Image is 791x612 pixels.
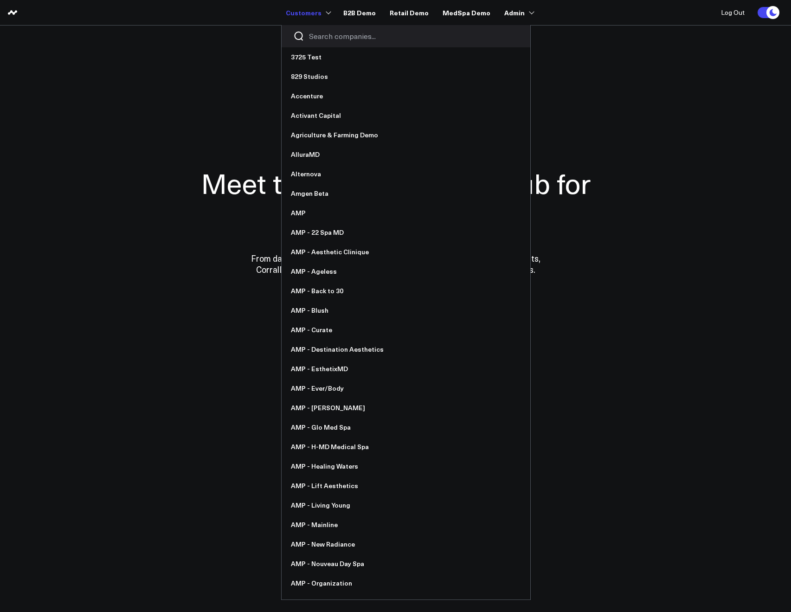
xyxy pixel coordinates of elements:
a: AMP - Mainline [282,515,530,535]
input: Search companies input [309,31,519,41]
a: 829 Studios [282,67,530,86]
a: AMP - Organization [282,573,530,593]
a: Amgen Beta [282,184,530,203]
a: AMP - Living Young [282,496,530,515]
a: Customers [286,4,329,21]
a: AMP - Curate [282,320,530,340]
a: AMP - Healing Waters [282,457,530,476]
a: AMP - Nouveau Day Spa [282,554,530,573]
a: AlluraMD [282,145,530,164]
a: AMP - Lift Aesthetics [282,476,530,496]
a: Activant Capital [282,106,530,125]
a: Agriculture & Farming Demo [282,125,530,145]
a: AMP - Glo Med Spa [282,418,530,437]
a: Accenture [282,86,530,106]
a: AMP - New Radiance [282,535,530,554]
button: Search companies button [293,31,304,42]
a: Alternova [282,164,530,184]
a: AMP - Back to 30 [282,281,530,301]
a: AMP [282,203,530,223]
a: AMP - H-MD Medical Spa [282,437,530,457]
a: Admin [504,4,533,21]
a: Retail Demo [390,4,429,21]
a: AMP - Aesthetic Clinique [282,242,530,262]
p: From data cleansing and integration to personalized dashboards and insights, CorralData automates... [231,253,560,275]
a: AMP - EsthetixMD [282,359,530,379]
a: 3725 Test [282,47,530,67]
a: MedSpa Demo [443,4,490,21]
a: AMP - Blush [282,301,530,320]
a: B2B Demo [343,4,376,21]
a: AMP - [PERSON_NAME] [282,398,530,418]
a: AMP - Ageless [282,262,530,281]
h1: Meet the all-in-one data hub for ambitious teams [168,166,623,234]
a: AMP - Destination Aesthetics [282,340,530,359]
a: AMP - 22 Spa MD [282,223,530,242]
a: AMP - Ever/Body [282,379,530,398]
